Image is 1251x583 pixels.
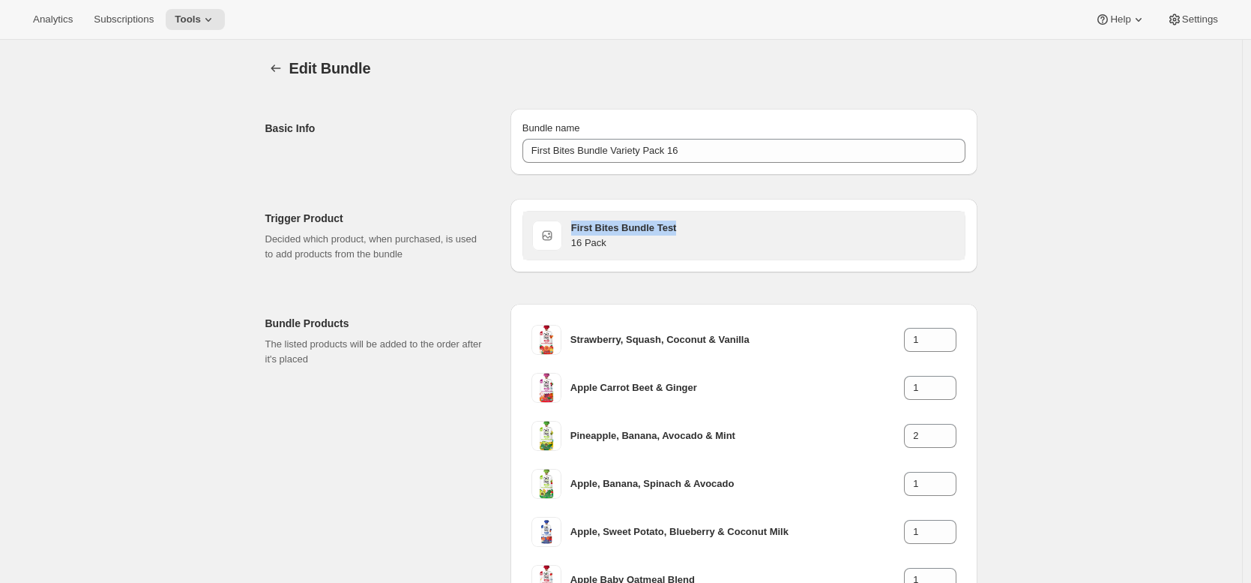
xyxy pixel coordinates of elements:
[166,9,225,30] button: Tools
[531,325,561,355] img: BABY_STRAW_SQUASH_COCO_BFVSSC08-0324A_FRONT_3.png
[265,316,486,331] h2: Bundle Products
[1086,9,1154,30] button: Help
[289,60,371,77] span: Edit Bundle
[1182,14,1218,26] span: Settings
[24,9,82,30] button: Analytics
[570,524,904,539] h3: Apple, Sweet Potato, Blueberry & Coconut Milk
[1110,14,1130,26] span: Help
[570,476,904,491] h3: Apple, Banana, Spinach & Avocado
[570,380,904,395] h3: Apple Carrot Beet & Ginger
[265,58,286,79] button: Bundles
[531,517,561,547] img: POUCH_BABY-F_V_AppleSweetPotatoBlueberryCoconutMilk_front.png
[531,421,561,451] img: BABY_PINE_BANA_AVO_WRA_BFVPBA04-1223A_FRONT.png
[522,139,965,163] input: ie. Smoothie box
[33,14,73,26] span: Analytics
[265,121,486,136] h2: Basic Info
[570,428,904,443] h3: Pineapple, Banana, Avocado & Mint
[265,232,486,262] p: Decided which product, when purchased, is used to add products from the bundle
[522,122,580,134] span: Bundle name
[571,221,956,236] h3: First Bites Bundle Test
[531,469,561,499] img: BABY_APPLEBANANASPINACHAVO_BFVABSA01-1223A_FRONT.png
[571,236,956,251] h4: 16 Pack
[85,9,163,30] button: Subscriptions
[265,337,486,367] p: The listed products will be added to the order after it's placed
[94,14,154,26] span: Subscriptions
[175,14,201,26] span: Tools
[1158,9,1227,30] button: Settings
[531,373,561,403] img: BABY_APP_CAR_BEET_BFVACB01-1223A_FRONT_1.png
[570,332,904,347] h3: Strawberry, Squash, Coconut & Vanilla
[265,211,486,226] h2: Trigger Product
